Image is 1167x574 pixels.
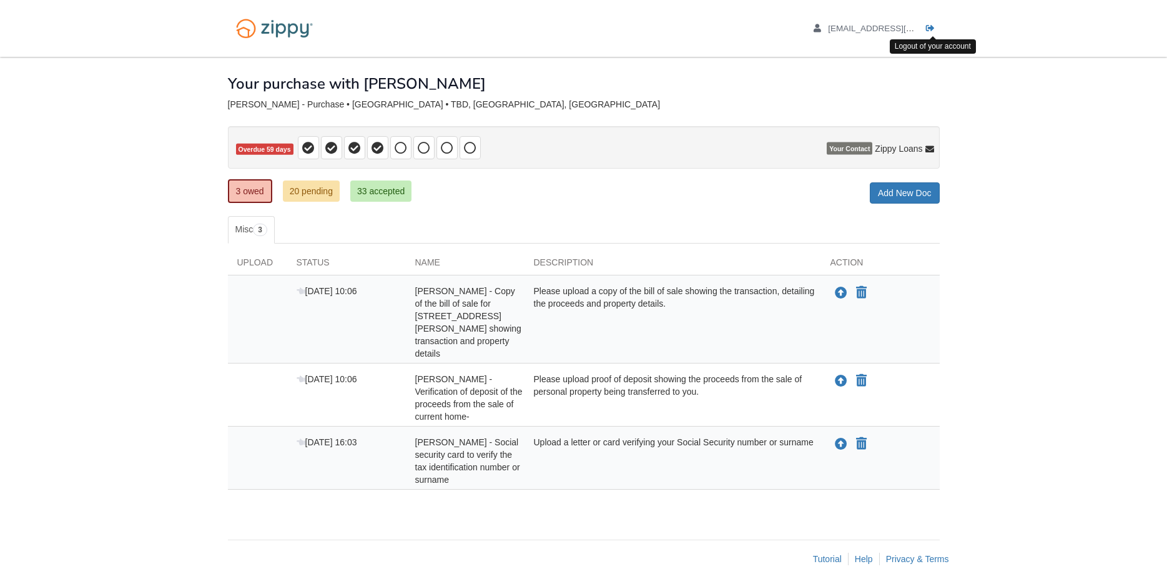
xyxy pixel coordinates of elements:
[406,256,524,275] div: Name
[886,554,949,564] a: Privacy & Terms
[350,181,411,202] a: 33 accepted
[875,142,922,155] span: Zippy Loans
[228,256,287,275] div: Upload
[524,436,821,486] div: Upload a letter or card verifying your Social Security number or surname
[415,437,520,485] span: [PERSON_NAME] - Social security card to verify the tax identification number or surname
[287,256,406,275] div: Status
[297,374,357,384] span: [DATE] 10:06
[253,224,267,236] span: 3
[524,373,821,423] div: Please upload proof of deposit showing the proceeds from the sale of personal property being tran...
[834,373,849,389] button: Upload Elizabeth Leonard - Verification of deposit of the proceeds from the sale of current home-
[228,12,321,44] img: Logo
[524,256,821,275] div: Description
[834,285,849,301] button: Upload Elizabeth Leonard - Copy of the bill of sale for 3000 Tuttle Creek Blvd #217 showing trans...
[297,286,357,296] span: [DATE] 10:06
[415,286,521,359] span: [PERSON_NAME] - Copy of the bill of sale for [STREET_ADDRESS][PERSON_NAME] showing transaction an...
[890,39,976,54] div: Logout of your account
[283,181,340,202] a: 20 pending
[926,24,940,36] a: Log out
[834,436,849,452] button: Upload Timothy Leonard - Social security card to verify the tax identification number or surname
[855,285,868,300] button: Declare Elizabeth Leonard - Copy of the bill of sale for 3000 Tuttle Creek Blvd #217 showing tran...
[855,554,873,564] a: Help
[813,554,842,564] a: Tutorial
[228,99,940,110] div: [PERSON_NAME] - Purchase • [GEOGRAPHIC_DATA] • TBD, [GEOGRAPHIC_DATA], [GEOGRAPHIC_DATA]
[814,24,972,36] a: edit profile
[870,182,940,204] a: Add New Doc
[855,374,868,388] button: Declare Elizabeth Leonard - Verification of deposit of the proceeds from the sale of current home...
[228,216,275,244] a: Misc
[827,142,872,155] span: Your Contact
[855,437,868,452] button: Declare Timothy Leonard - Social security card to verify the tax identification number or surname...
[236,144,293,156] span: Overdue 59 days
[524,285,821,360] div: Please upload a copy of the bill of sale showing the transaction, detailing the proceeds and prop...
[297,437,357,447] span: [DATE] 16:03
[821,256,940,275] div: Action
[415,374,523,422] span: [PERSON_NAME] - Verification of deposit of the proceeds from the sale of current home-
[228,179,272,203] a: 3 owed
[228,76,486,92] h1: Your purchase with [PERSON_NAME]
[828,24,971,33] span: bmcconnell61@hotmail.com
